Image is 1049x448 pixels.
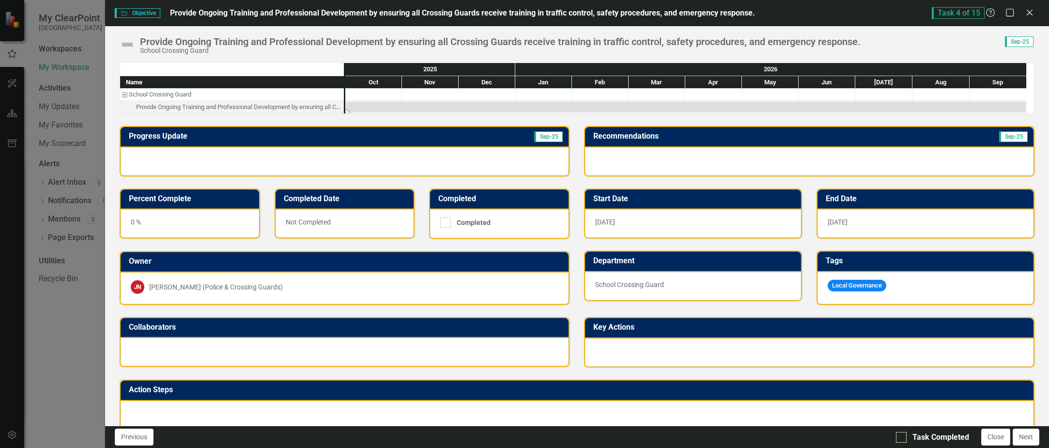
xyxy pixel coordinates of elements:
[129,194,254,203] h3: Percent Complete
[120,88,344,101] div: School Crossing Guard
[115,429,154,446] button: Previous
[120,88,344,101] div: Task: School Crossing Guard Start date: 2025-10-01 End date: 2025-10-02
[828,280,886,292] span: Local Governance
[284,194,409,203] h3: Completed Date
[999,131,1028,142] span: Sep-25
[129,257,564,266] h3: Owner
[828,218,848,226] span: [DATE]
[149,282,283,292] div: [PERSON_NAME] (Police & Crossing Guards)
[120,101,344,113] div: Provide Ongoing Training and Professional Development by ensuring all Crossing Guards receive tra...
[593,323,1029,332] h3: Key Actions
[932,7,985,19] span: Task 4 of 15
[1013,429,1039,446] button: Next
[115,8,160,18] span: Objective
[121,209,259,238] div: 0 %
[593,132,893,141] h3: Recommendations
[515,76,572,89] div: Jan
[970,76,1027,89] div: Sep
[685,76,742,89] div: Apr
[742,76,799,89] div: May
[345,76,402,89] div: Oct
[459,76,515,89] div: Dec
[593,194,796,203] h3: Start Date
[855,76,912,89] div: Jul
[595,218,615,226] span: [DATE]
[140,47,861,54] div: School Crossing Guard
[120,37,135,52] img: Not Defined
[534,131,563,142] span: Sep-25
[629,76,685,89] div: Mar
[593,256,796,265] h3: Department
[595,281,664,288] span: School Crossing Guard
[572,76,629,89] div: Feb
[120,101,344,113] div: Task: Start date: 2025-10-01 End date: 2026-09-30
[129,385,1029,394] h3: Action Steps
[438,194,564,203] h3: Completed
[799,76,855,89] div: Jun
[129,88,191,101] div: School Crossing Guard
[402,76,459,89] div: Nov
[131,280,144,294] div: JN
[120,76,344,88] div: Name
[136,101,341,113] div: Provide Ongoing Training and Professional Development by ensuring all Crossing Guards receive tra...
[981,429,1010,446] button: Close
[912,76,970,89] div: Aug
[140,36,861,47] div: Provide Ongoing Training and Professional Development by ensuring all Crossing Guards receive tra...
[912,432,969,443] div: Task Completed
[129,323,564,332] h3: Collaborators
[345,63,515,76] div: 2025
[129,132,418,141] h3: Progress Update
[826,256,1029,265] h3: Tags
[346,102,1026,112] div: Task: Start date: 2025-10-01 End date: 2026-09-30
[826,194,1029,203] h3: End Date
[1005,36,1034,47] span: Sep-25
[276,209,414,238] div: Not Completed
[170,8,755,17] span: Provide Ongoing Training and Professional Development by ensuring all Crossing Guards receive tra...
[515,63,1027,76] div: 2026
